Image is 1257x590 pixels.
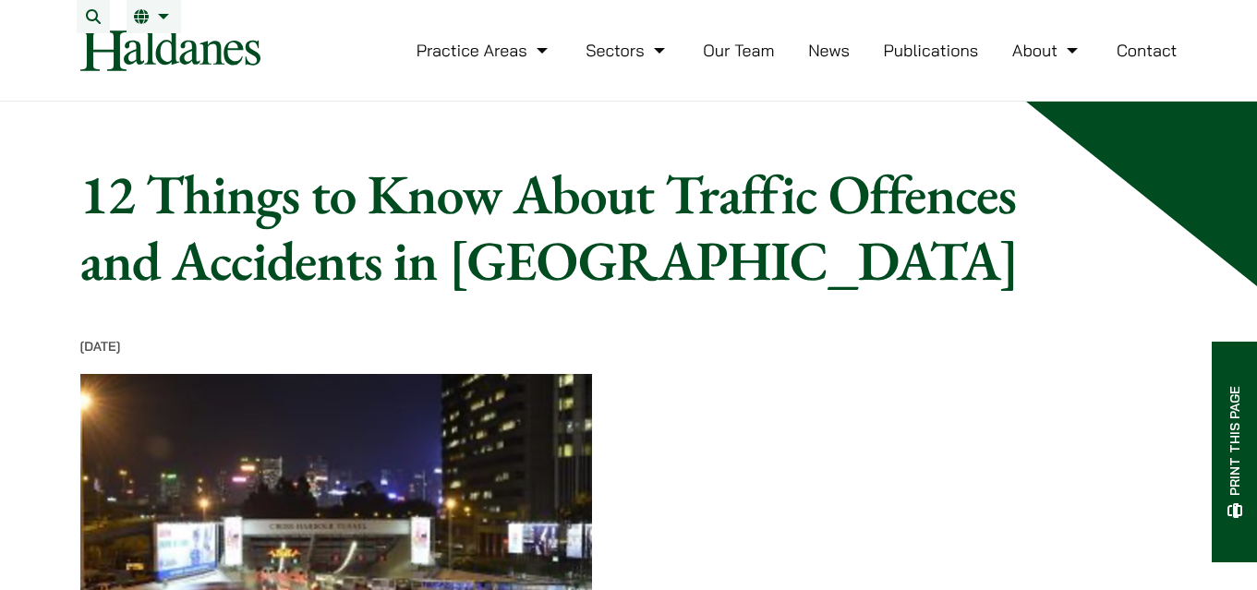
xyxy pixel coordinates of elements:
[884,40,979,61] a: Publications
[586,40,669,61] a: Sectors
[134,9,174,24] a: EN
[1117,40,1178,61] a: Contact
[417,40,552,61] a: Practice Areas
[80,30,260,71] img: Logo of Haldanes
[80,161,1039,294] h1: 12 Things to Know About Traffic Offences and Accidents in [GEOGRAPHIC_DATA]
[1012,40,1082,61] a: About
[703,40,774,61] a: Our Team
[80,338,121,355] time: [DATE]
[808,40,850,61] a: News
